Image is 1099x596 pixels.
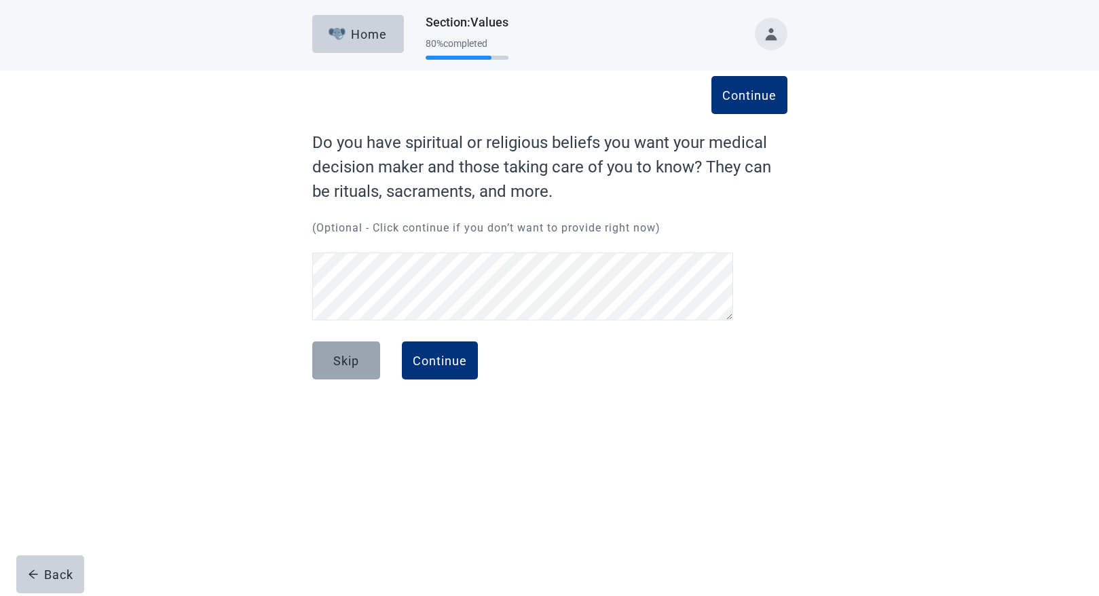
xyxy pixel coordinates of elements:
[329,28,346,40] img: Elephant
[28,569,39,580] span: arrow-left
[333,354,359,367] div: Skip
[312,341,380,379] button: Skip
[722,88,777,102] div: Continue
[402,341,478,379] button: Continue
[16,555,84,593] button: arrow-leftBack
[711,76,787,114] button: Continue
[329,27,387,41] div: Home
[312,130,787,204] label: Do you have spiritual or religious beliefs you want your medical decision maker and those taking ...
[312,220,787,236] p: (Optional - Click continue if you don’t want to provide right now)
[755,18,787,50] button: Toggle account menu
[426,38,508,49] div: 80 % completed
[413,354,467,367] div: Continue
[426,13,508,32] h1: Section : Values
[28,567,73,581] div: Back
[312,15,404,53] button: ElephantHome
